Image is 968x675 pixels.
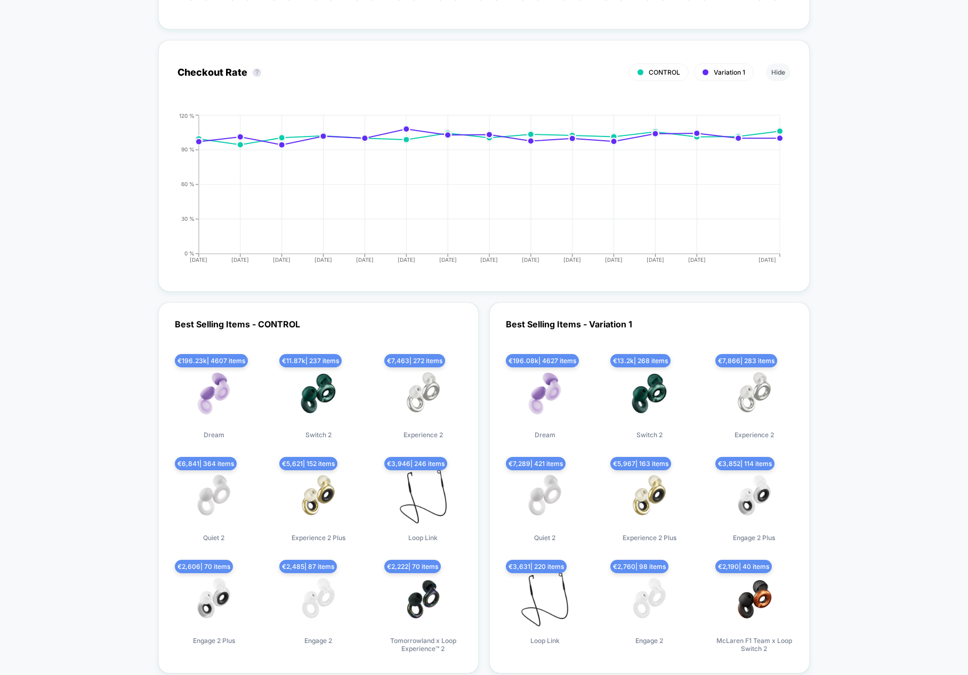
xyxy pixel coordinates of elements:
span: Quiet 2 [534,534,555,551]
span: Experience 2 Plus [292,534,345,551]
img: produt [286,567,350,631]
span: Engage 2 [304,637,332,654]
img: produt [182,567,246,631]
tspan: [DATE] [647,256,664,263]
tspan: [DATE] [759,256,776,263]
tspan: 30 % [181,215,195,222]
img: produt [617,567,681,631]
tspan: [DATE] [231,256,249,263]
span: € 2,606 | 70 items [175,560,233,573]
tspan: [DATE] [688,256,706,263]
tspan: 0 % [184,250,195,256]
img: produt [391,361,455,425]
span: € 196.08k | 4627 items [506,354,579,367]
span: € 13.2k | 268 items [610,354,671,367]
span: CONTROL [649,68,680,76]
span: € 2,190 | 40 items [715,560,772,573]
tspan: [DATE] [605,256,623,263]
button: ? [253,68,261,77]
div: CHECKOUT_RATE [167,112,780,272]
span: € 2,222 | 70 items [384,560,441,573]
img: produt [513,464,577,528]
button: Hide [766,63,790,81]
span: € 2,485 | 87 items [279,560,337,573]
tspan: [DATE] [314,256,332,263]
span: € 11.87k | 237 items [279,354,342,367]
tspan: [DATE] [481,256,498,263]
tspan: [DATE] [563,256,581,263]
span: € 2,760 | 98 items [610,560,668,573]
img: produt [286,361,350,425]
span: Quiet 2 [203,534,224,551]
img: produt [722,567,786,631]
img: produt [617,361,681,425]
span: € 3,852 | 114 items [715,457,775,470]
span: Dream [535,431,555,448]
span: € 5,621 | 152 items [279,457,337,470]
span: Engage 2 Plus [193,637,235,654]
tspan: [DATE] [273,256,291,263]
span: € 196.23k | 4607 items [175,354,248,367]
tspan: 120 % [179,112,195,118]
img: produt [722,464,786,528]
tspan: [DATE] [439,256,457,263]
tspan: 90 % [181,146,195,152]
span: € 7,866 | 283 items [715,354,777,367]
span: Experience 2 [735,431,774,448]
span: Dream [204,431,224,448]
img: produt [617,464,681,528]
img: produt [513,567,577,631]
span: Switch 2 [636,431,663,448]
img: produt [391,567,455,631]
span: € 7,289 | 421 items [506,457,566,470]
span: Loop Link [530,637,560,654]
span: Engage 2 [635,637,663,654]
img: produt [182,361,246,425]
tspan: [DATE] [522,256,539,263]
tspan: [DATE] [398,256,415,263]
span: Variation 1 [714,68,745,76]
span: Tomorrowland x Loop Experience™ 2 [383,637,463,654]
tspan: 60 % [181,181,195,187]
span: € 3,946 | 246 items [384,457,447,470]
span: Switch 2 [305,431,332,448]
span: Engage 2 Plus [733,534,775,551]
tspan: [DATE] [356,256,374,263]
img: produt [182,464,246,528]
img: produt [722,361,786,425]
img: produt [513,361,577,425]
img: produt [391,464,455,528]
img: produt [286,464,350,528]
tspan: [DATE] [190,256,207,263]
span: € 5,967 | 163 items [610,457,671,470]
span: McLaren F1 Team x Loop Switch 2 [714,637,794,654]
span: € 3,631 | 220 items [506,560,567,573]
span: € 7,463 | 272 items [384,354,445,367]
span: Experience 2 [404,431,443,448]
span: € 6,841 | 364 items [175,457,237,470]
span: Experience 2 Plus [623,534,676,551]
span: Loop Link [408,534,438,551]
